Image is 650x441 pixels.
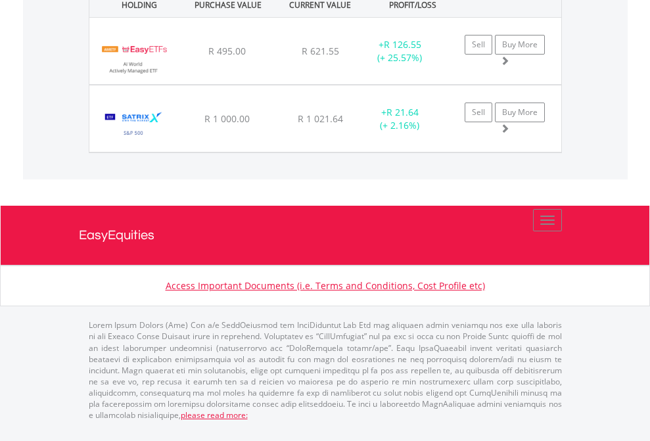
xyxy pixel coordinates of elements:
span: R 126.55 [384,38,421,51]
span: R 1 000.00 [204,112,250,125]
a: Buy More [495,103,545,122]
span: R 1 021.64 [298,112,343,125]
a: please read more: [181,409,248,421]
img: TFSA.EASYAI.png [96,34,172,81]
div: + (+ 2.16%) [359,106,441,132]
a: Sell [465,35,492,55]
a: Sell [465,103,492,122]
img: TFSA.STX500.png [96,102,172,149]
a: Access Important Documents (i.e. Terms and Conditions, Cost Profile etc) [166,279,485,292]
div: + (+ 25.57%) [359,38,441,64]
a: Buy More [495,35,545,55]
span: R 495.00 [208,45,246,57]
span: R 21.64 [386,106,419,118]
a: EasyEquities [79,206,572,265]
p: Lorem Ipsum Dolors (Ame) Con a/e SeddOeiusmod tem InciDiduntut Lab Etd mag aliquaen admin veniamq... [89,319,562,421]
span: R 621.55 [302,45,339,57]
